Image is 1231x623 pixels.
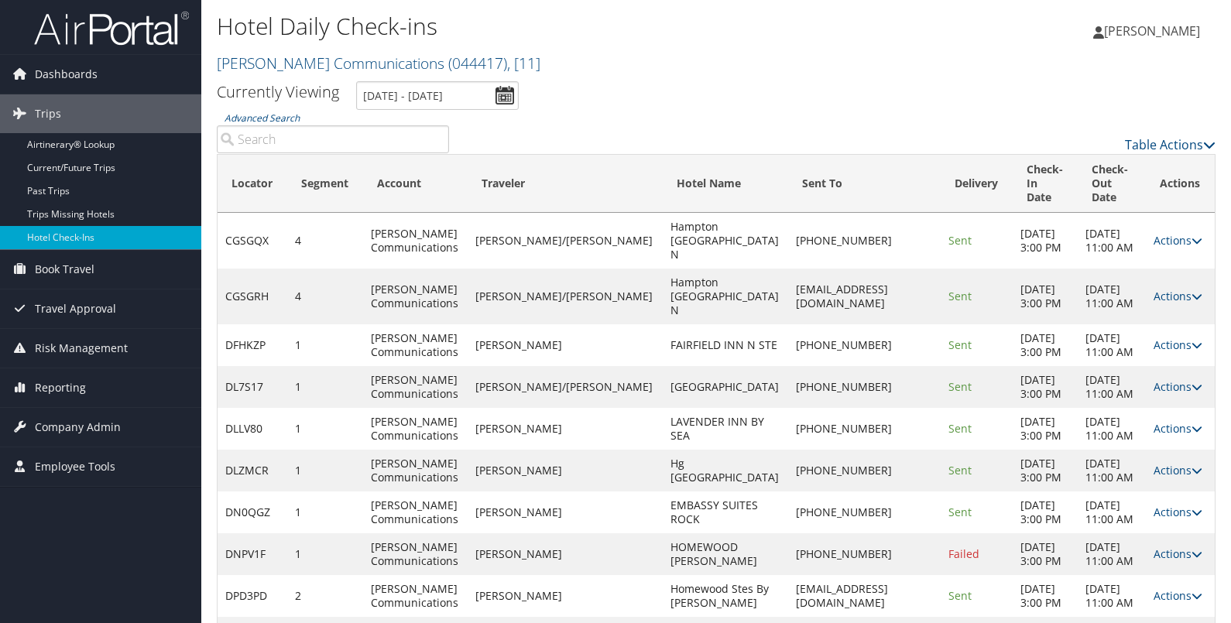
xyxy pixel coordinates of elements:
td: [DATE] 11:00 AM [1078,533,1146,575]
a: Actions [1154,588,1202,603]
th: Hotel Name: activate to sort column ascending [663,155,788,213]
span: Risk Management [35,329,128,368]
td: [PHONE_NUMBER] [788,408,940,450]
th: Segment: activate to sort column ascending [287,155,363,213]
span: , [ 11 ] [507,53,540,74]
td: Hg [GEOGRAPHIC_DATA] [663,450,788,491]
td: 1 [287,366,363,408]
td: [PERSON_NAME] Communications [363,575,468,617]
td: [DATE] 11:00 AM [1078,324,1146,366]
td: HOMEWOOD [PERSON_NAME] [663,533,788,575]
a: Actions [1154,463,1202,478]
a: Actions [1154,421,1202,436]
td: [PERSON_NAME] [468,324,663,366]
td: 4 [287,213,363,269]
span: Sent [948,421,972,436]
td: [DATE] 11:00 AM [1078,575,1146,617]
td: [PERSON_NAME] Communications [363,269,468,324]
td: Homewood Stes By [PERSON_NAME] [663,575,788,617]
span: Sent [948,289,972,303]
td: [DATE] 3:00 PM [1013,269,1078,324]
span: Company Admin [35,408,121,447]
td: [PERSON_NAME] [468,450,663,491]
span: Sent [948,505,972,519]
td: 1 [287,491,363,533]
td: [DATE] 11:00 AM [1078,269,1146,324]
td: DN0QGZ [218,491,287,533]
td: [PERSON_NAME] Communications [363,533,468,575]
td: [PERSON_NAME] Communications [363,324,468,366]
td: [PERSON_NAME] [468,491,663,533]
img: airportal-logo.png [34,10,189,46]
a: Actions [1154,337,1202,352]
td: 4 [287,269,363,324]
td: LAVENDER INN BY SEA [663,408,788,450]
td: 2 [287,575,363,617]
td: CGSGQX [218,213,287,269]
a: [PERSON_NAME] [1093,8,1216,54]
td: [DATE] 11:00 AM [1078,450,1146,491]
th: Check-In Date: activate to sort column ascending [1013,155,1078,213]
input: Advanced Search [217,125,449,153]
td: [DATE] 11:00 AM [1078,408,1146,450]
td: 1 [287,408,363,450]
td: [PERSON_NAME] Communications [363,450,468,491]
a: Actions [1154,233,1202,248]
span: Sent [948,379,972,394]
td: [PHONE_NUMBER] [788,324,940,366]
td: [PERSON_NAME] Communications [363,491,468,533]
a: Actions [1154,546,1202,561]
td: [PERSON_NAME]/[PERSON_NAME] [468,366,663,408]
td: EMBASSY SUITES ROCK [663,491,788,533]
td: DFHKZP [218,324,287,366]
td: [DATE] 3:00 PM [1013,366,1078,408]
span: Reporting [35,368,86,407]
td: DL7S17 [218,366,287,408]
td: [PHONE_NUMBER] [788,491,940,533]
td: 1 [287,450,363,491]
td: Hampton [GEOGRAPHIC_DATA] N [663,269,788,324]
span: Employee Tools [35,447,115,486]
td: [PERSON_NAME] [468,575,663,617]
span: Sent [948,588,972,603]
td: [PHONE_NUMBER] [788,213,940,269]
h3: Currently Viewing [217,81,339,102]
td: DNPV1F [218,533,287,575]
span: Sent [948,337,972,352]
th: Check-Out Date: activate to sort column ascending [1078,155,1146,213]
td: 1 [287,324,363,366]
td: FAIRFIELD INN N STE [663,324,788,366]
a: Actions [1154,379,1202,394]
th: Actions [1146,155,1215,213]
span: Dashboards [35,55,98,94]
input: [DATE] - [DATE] [356,81,519,110]
td: [PERSON_NAME] Communications [363,366,468,408]
td: Hampton [GEOGRAPHIC_DATA] N [663,213,788,269]
td: [EMAIL_ADDRESS][DOMAIN_NAME] [788,575,940,617]
th: Locator: activate to sort column ascending [218,155,287,213]
h1: Hotel Daily Check-ins [217,10,883,43]
th: Traveler: activate to sort column ascending [468,155,663,213]
td: [DATE] 3:00 PM [1013,324,1078,366]
td: DLLV80 [218,408,287,450]
span: Sent [948,233,972,248]
td: CGSGRH [218,269,287,324]
span: ( 044417 ) [448,53,507,74]
td: [DATE] 3:00 PM [1013,575,1078,617]
td: [PERSON_NAME] Communications [363,213,468,269]
a: Table Actions [1125,136,1216,153]
td: [EMAIL_ADDRESS][DOMAIN_NAME] [788,269,940,324]
span: Travel Approval [35,289,116,328]
span: Failed [948,546,979,561]
a: [PERSON_NAME] Communications [217,53,540,74]
a: Actions [1154,505,1202,519]
td: [DATE] 11:00 AM [1078,213,1146,269]
td: [DATE] 11:00 AM [1078,366,1146,408]
th: Account: activate to sort column ascending [363,155,468,213]
span: [PERSON_NAME] [1104,22,1200,39]
td: [PERSON_NAME]/[PERSON_NAME] [468,269,663,324]
a: Actions [1154,289,1202,303]
td: [DATE] 3:00 PM [1013,408,1078,450]
td: [PHONE_NUMBER] [788,450,940,491]
td: [PERSON_NAME]/[PERSON_NAME] [468,213,663,269]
